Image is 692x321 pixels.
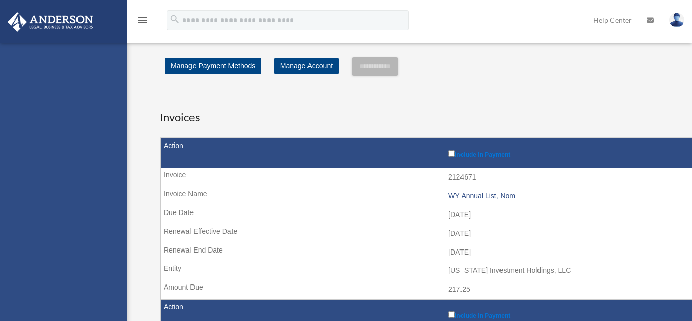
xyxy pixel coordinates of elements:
img: Anderson Advisors Platinum Portal [5,12,96,32]
i: search [169,14,180,25]
input: Include in Payment [448,150,455,157]
a: Manage Payment Methods [165,58,261,74]
i: menu [137,14,149,26]
img: User Pic [669,13,684,27]
a: menu [137,18,149,26]
a: Manage Account [274,58,339,74]
input: Include in Payment [448,311,455,318]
